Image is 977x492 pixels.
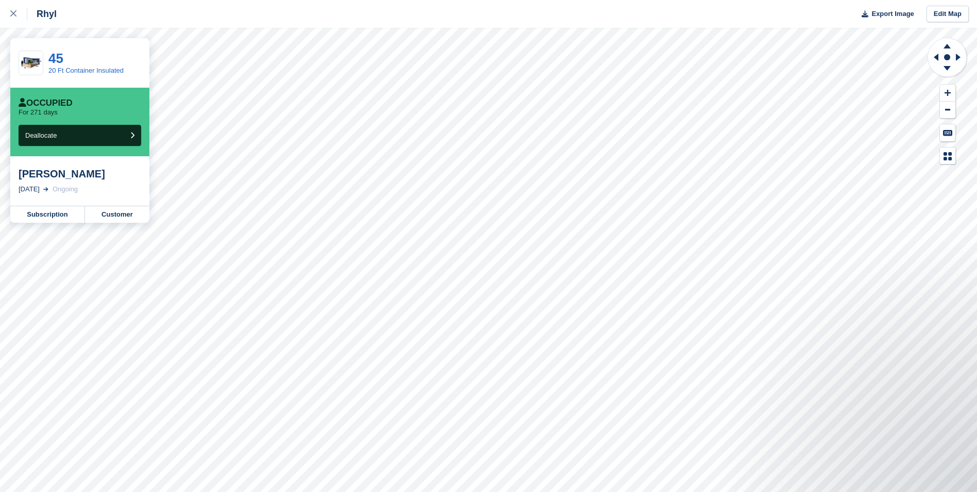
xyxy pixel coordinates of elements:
[27,8,57,20] div: Rhyl
[940,124,955,141] button: Keyboard Shortcuts
[19,54,43,72] img: 20-ft-container%20(9).jpg
[10,206,85,223] a: Subscription
[25,132,57,139] span: Deallocate
[927,6,969,23] a: Edit Map
[85,206,149,223] a: Customer
[19,98,73,108] div: Occupied
[940,85,955,102] button: Zoom In
[53,184,78,194] div: Ongoing
[48,67,124,74] a: 20 Ft Container Insulated
[871,9,914,19] span: Export Image
[19,125,141,146] button: Deallocate
[940,102,955,119] button: Zoom Out
[940,147,955,165] button: Map Legend
[19,168,141,180] div: [PERSON_NAME]
[19,108,58,117] p: For 271 days
[19,184,40,194] div: [DATE]
[43,187,48,191] img: arrow-right-light-icn-cde0832a797a2874e46488d9cf13f60e5c3a73dbe684e267c42b8395dfbc2abf.svg
[48,51,63,66] a: 45
[855,6,914,23] button: Export Image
